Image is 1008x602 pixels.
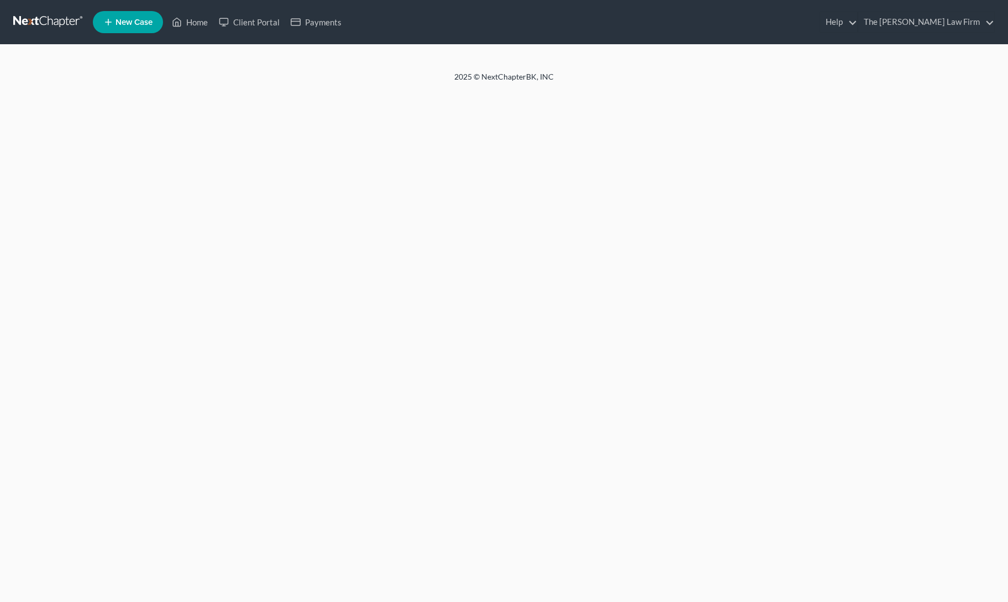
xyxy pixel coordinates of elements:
[213,12,285,32] a: Client Portal
[166,12,213,32] a: Home
[285,12,347,32] a: Payments
[820,12,857,32] a: Help
[858,12,994,32] a: The [PERSON_NAME] Law Firm
[93,11,163,33] new-legal-case-button: New Case
[189,71,819,91] div: 2025 © NextChapterBK, INC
